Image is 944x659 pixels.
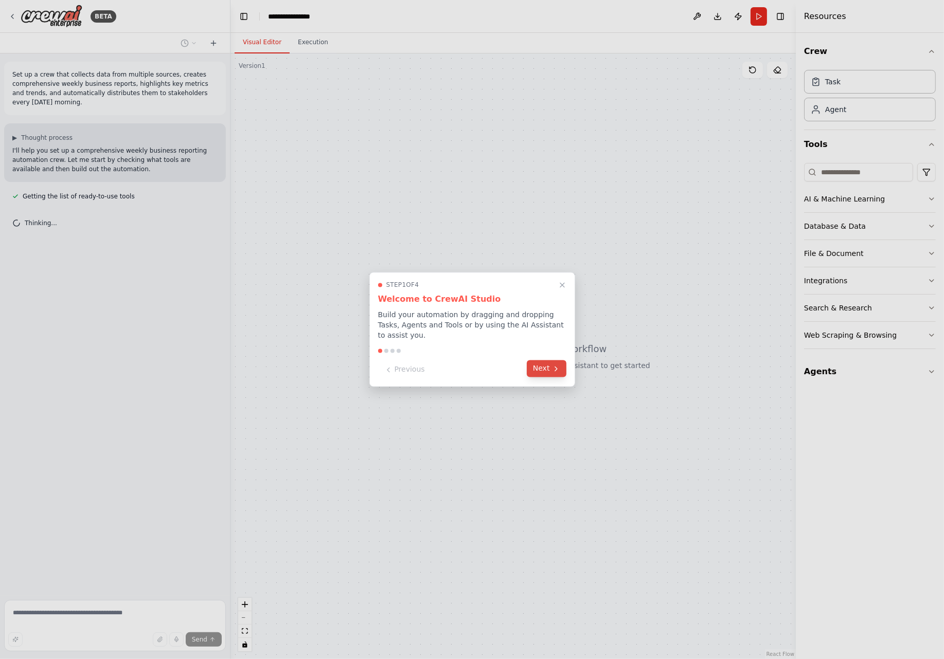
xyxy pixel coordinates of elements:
[378,361,431,378] button: Previous
[378,294,566,306] h3: Welcome to CrewAI Studio
[378,310,566,341] p: Build your automation by dragging and dropping Tasks, Agents and Tools or by using the AI Assista...
[386,281,419,289] span: Step 1 of 4
[237,9,251,24] button: Hide left sidebar
[527,360,566,377] button: Next
[556,279,568,291] button: Close walkthrough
